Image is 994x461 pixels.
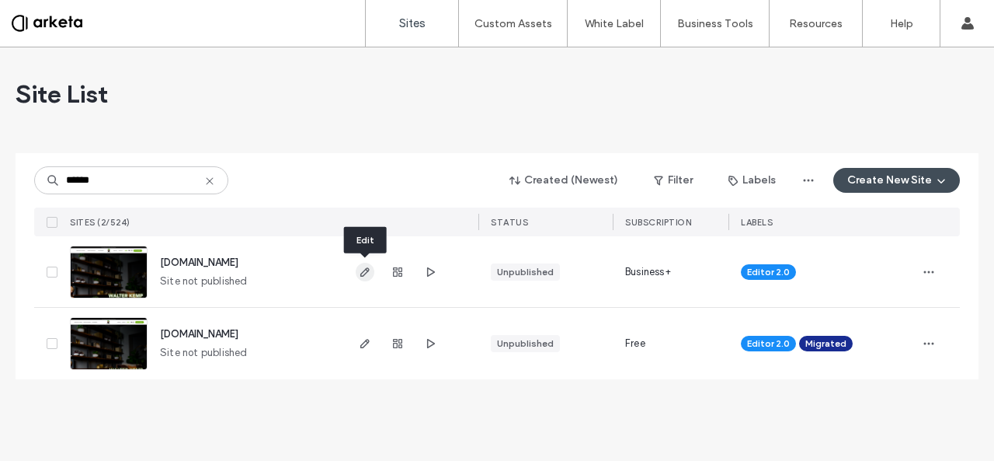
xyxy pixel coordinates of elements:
[625,336,645,351] span: Free
[805,337,846,351] span: Migrated
[747,337,790,351] span: Editor 2.0
[160,257,238,268] a: [DOMAIN_NAME]
[638,168,708,193] button: Filter
[497,337,554,351] div: Unpublished
[741,217,773,228] span: LABELS
[160,274,248,289] span: Site not published
[16,79,108,110] span: Site List
[399,16,426,30] label: Sites
[625,217,691,228] span: SUBSCRIPTION
[474,17,552,30] label: Custom Assets
[160,328,238,340] a: [DOMAIN_NAME]
[714,168,790,193] button: Labels
[789,17,843,30] label: Resources
[35,11,67,25] span: Help
[890,17,913,30] label: Help
[70,217,130,228] span: SITES (2/524)
[585,17,644,30] label: White Label
[491,217,528,228] span: STATUS
[496,168,632,193] button: Created (Newest)
[497,265,554,279] div: Unpublished
[625,264,671,280] span: Business+
[833,168,960,193] button: Create New Site
[160,345,248,361] span: Site not published
[747,265,790,279] span: Editor 2.0
[677,17,753,30] label: Business Tools
[344,227,387,253] div: Edit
